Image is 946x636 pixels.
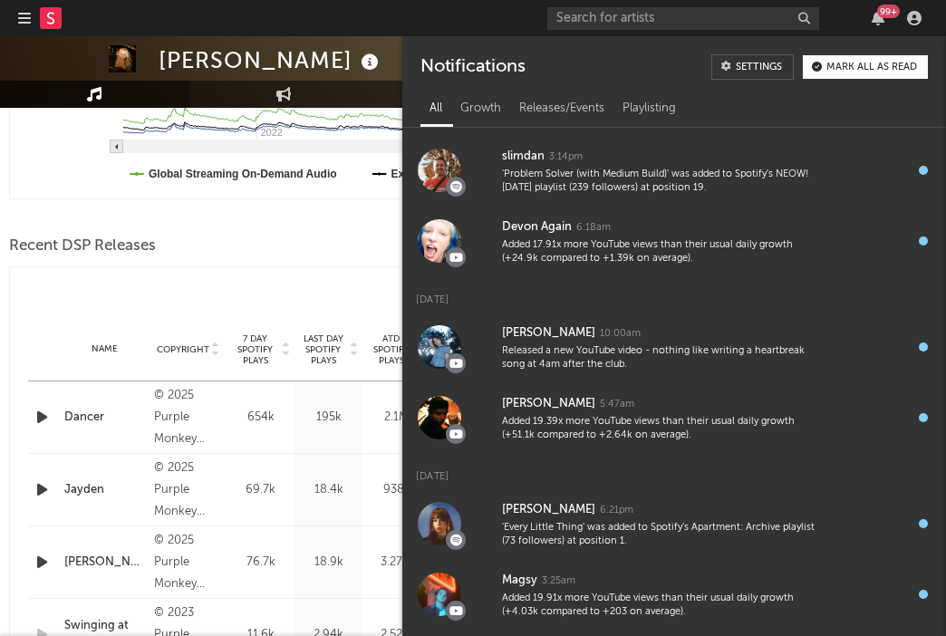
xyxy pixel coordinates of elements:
[402,382,946,453] a: [PERSON_NAME]5:47amAdded 19.39x more YouTube views than their usual daily growth (+51.1k compared...
[502,168,821,196] div: 'Problem Solver (with Medium Build)' was added to Spotify's NEOW! [DATE] playlist (239 followers)...
[502,238,821,266] div: Added 17.91x more YouTube views than their usual daily growth (+24.9k compared to +1.39k on avera...
[502,570,537,592] div: Magsy
[391,168,578,180] text: Ex-US Streaming On-Demand Audio
[576,221,611,235] div: 6:18am
[600,327,641,341] div: 10:00am
[402,453,946,488] div: [DATE]
[367,554,426,572] div: 3.27M
[600,398,634,411] div: 5:47am
[299,481,358,499] div: 18.4k
[402,206,946,276] a: Devon Again6:18amAdded 17.91x more YouTube views than their usual daily growth (+24.9k compared t...
[64,342,145,356] div: Name
[420,93,451,124] div: All
[231,409,290,427] div: 654k
[64,481,145,499] a: Jayden
[9,236,156,257] span: Recent DSP Releases
[736,63,782,72] div: Settings
[367,333,415,366] span: ATD Spotify Plays
[502,499,595,521] div: [PERSON_NAME]
[600,504,633,517] div: 6:21pm
[157,344,209,355] span: Copyright
[549,150,583,164] div: 3:14pm
[299,333,347,366] span: Last Day Spotify Plays
[154,385,222,450] div: © 2025 Purple Monkey Recordz
[502,217,572,238] div: Devon Again
[510,93,613,124] div: Releases/Events
[502,415,821,443] div: Added 19.39x more YouTube views than their usual daily growth (+51.1k compared to +2.64k on avera...
[64,409,145,427] a: Dancer
[451,93,510,124] div: Growth
[299,409,358,427] div: 195k
[502,393,595,415] div: [PERSON_NAME]
[367,481,426,499] div: 938k
[402,135,946,206] a: slimdan3:14pm'Problem Solver (with Medium Build)' was added to Spotify's NEOW! [DATE] playlist (2...
[502,592,821,620] div: Added 19.91x more YouTube views than their usual daily growth (+4.03k compared to +203 on average).
[711,54,794,80] a: Settings
[159,45,383,75] div: [PERSON_NAME]
[613,93,685,124] div: Playlisting
[154,458,222,523] div: © 2025 Purple Monkey Recordz
[231,333,279,366] span: 7 Day Spotify Plays
[299,554,358,572] div: 18.9k
[502,344,821,372] div: Released a new YouTube video - nothing like writing a heartbreak song at 4am after the club.
[547,7,819,30] input: Search for artists
[367,409,426,427] div: 2.1M
[502,146,545,168] div: slimdan
[502,323,595,344] div: [PERSON_NAME]
[872,11,884,25] button: 99+
[803,55,928,79] button: Mark all as read
[877,5,900,18] div: 99 +
[231,481,290,499] div: 69.7k
[231,554,290,572] div: 76.7k
[154,530,222,595] div: © 2025 Purple Monkey Recordz
[402,488,946,559] a: [PERSON_NAME]6:21pm'Every Little Thing' was added to Spotify's Apartment: Archive playlist (73 fo...
[402,559,946,630] a: Magsy3:25amAdded 19.91x more YouTube views than their usual daily growth (+4.03k compared to +203...
[149,168,337,180] text: Global Streaming On-Demand Audio
[402,312,946,382] a: [PERSON_NAME]10:00amReleased a new YouTube video - nothing like writing a heartbreak song at 4am ...
[502,521,821,549] div: 'Every Little Thing' was added to Spotify's Apartment: Archive playlist (73 followers) at positio...
[64,554,145,572] a: [PERSON_NAME]
[826,63,917,72] div: Mark all as read
[402,276,946,312] div: [DATE]
[542,574,575,588] div: 3:25am
[420,54,525,80] div: Notifications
